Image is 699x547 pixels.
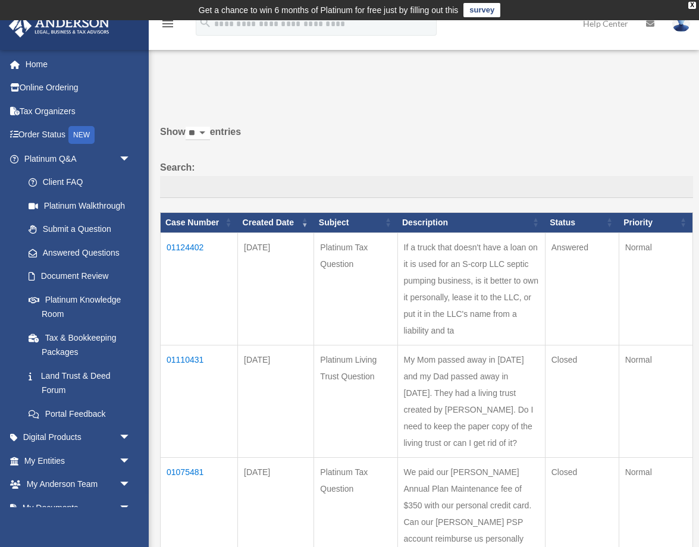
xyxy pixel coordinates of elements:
[199,3,459,17] div: Get a chance to win 6 months of Platinum for free just by filling out this
[672,15,690,32] img: User Pic
[8,449,149,473] a: My Entitiesarrow_drop_down
[17,171,143,194] a: Client FAQ
[238,345,314,457] td: [DATE]
[8,496,149,520] a: My Documentsarrow_drop_down
[8,426,149,449] a: Digital Productsarrow_drop_down
[238,232,314,345] td: [DATE]
[397,213,545,233] th: Description: activate to sort column ascending
[397,232,545,345] td: If a truck that doesn't have a loan on it is used for an S-corp LLC septic pumping business, is i...
[463,3,500,17] a: survey
[17,241,137,265] a: Answered Questions
[238,213,314,233] th: Created Date: activate to sort column ascending
[5,14,113,37] img: Anderson Advisors Platinum Portal
[160,159,693,199] label: Search:
[314,232,397,345] td: Platinum Tax Question
[397,345,545,457] td: My Mom passed away in [DATE] and my Dad passed away in [DATE]. They had a living trust created by...
[8,99,149,123] a: Tax Organizers
[8,52,149,76] a: Home
[119,449,143,473] span: arrow_drop_down
[545,345,619,457] td: Closed
[17,288,143,326] a: Platinum Knowledge Room
[161,213,238,233] th: Case Number: activate to sort column ascending
[119,473,143,497] span: arrow_drop_down
[199,16,212,29] i: search
[17,364,143,402] a: Land Trust & Deed Forum
[161,232,238,345] td: 01124402
[619,213,692,233] th: Priority: activate to sort column ascending
[119,147,143,171] span: arrow_drop_down
[17,194,143,218] a: Platinum Walkthrough
[545,213,619,233] th: Status: activate to sort column ascending
[17,326,143,364] a: Tax & Bookkeeping Packages
[17,265,143,288] a: Document Review
[688,2,696,9] div: close
[186,127,210,140] select: Showentries
[8,147,143,171] a: Platinum Q&Aarrow_drop_down
[8,123,149,147] a: Order StatusNEW
[8,473,149,496] a: My Anderson Teamarrow_drop_down
[314,213,397,233] th: Subject: activate to sort column ascending
[17,218,143,241] a: Submit a Question
[8,76,149,100] a: Online Ordering
[119,426,143,450] span: arrow_drop_down
[314,345,397,457] td: Platinum Living Trust Question
[119,496,143,520] span: arrow_drop_down
[17,402,143,426] a: Portal Feedback
[161,21,175,31] a: menu
[619,345,692,457] td: Normal
[160,124,693,152] label: Show entries
[545,232,619,345] td: Answered
[160,176,693,199] input: Search:
[68,126,95,144] div: NEW
[619,232,692,345] td: Normal
[161,345,238,457] td: 01110431
[161,17,175,31] i: menu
